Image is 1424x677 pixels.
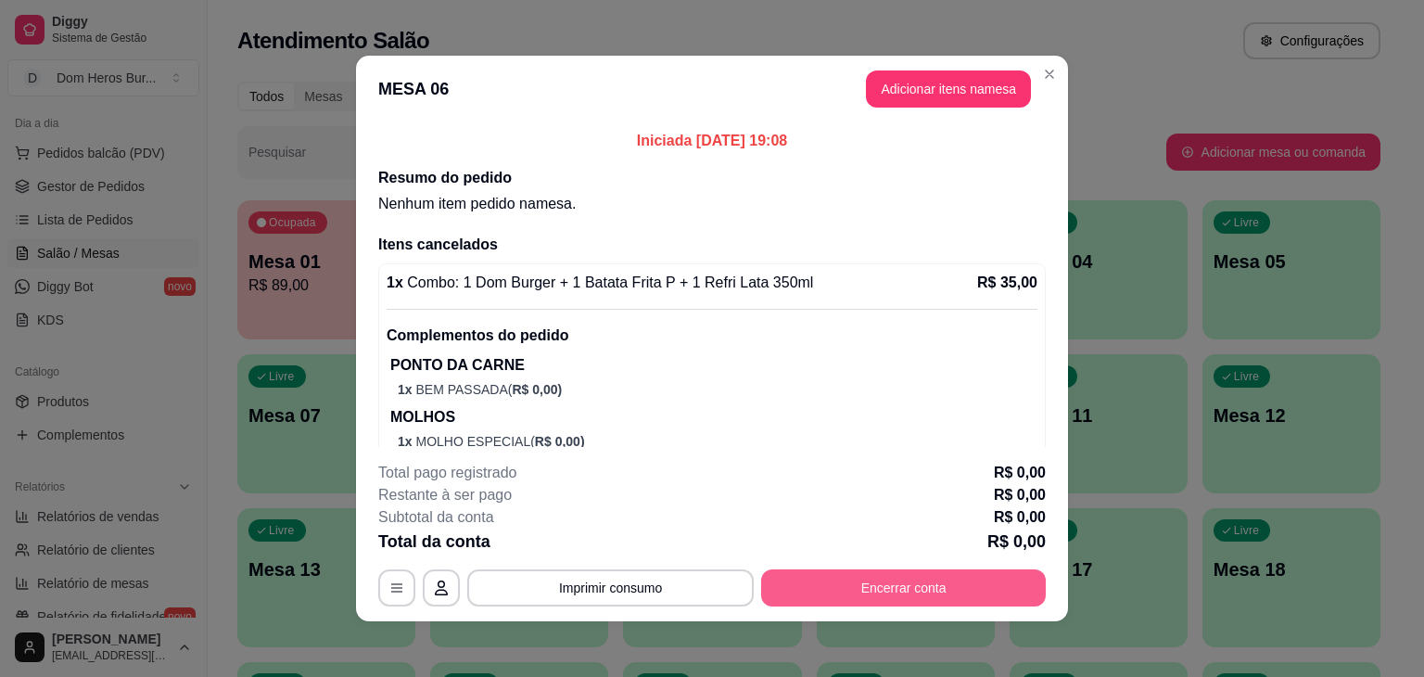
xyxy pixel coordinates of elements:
[512,382,562,397] span: R$ 0,00 )
[761,569,1046,607] button: Encerrar conta
[994,506,1046,529] p: R$ 0,00
[535,434,585,449] span: R$ 0,00 )
[398,382,415,397] span: 1 x
[398,432,1037,451] p: MOLHO ESPECIAL (
[398,434,415,449] span: 1 x
[378,462,516,484] p: Total pago registrado
[987,529,1046,555] p: R$ 0,00
[378,506,494,529] p: Subtotal da conta
[866,70,1031,108] button: Adicionar itens namesa
[977,272,1037,294] p: R$ 35,00
[398,380,1037,399] p: BEM PASSADA (
[378,484,512,506] p: Restante à ser pago
[994,484,1046,506] p: R$ 0,00
[387,272,813,294] p: 1 x
[467,569,754,607] button: Imprimir consumo
[378,234,1046,256] h2: Itens cancelados
[390,354,1037,377] p: PONTO DA CARNE
[403,275,814,290] span: Combo: 1 Dom Burger + 1 Batata Frita P + 1 Refri Lata 350ml
[356,56,1068,122] header: MESA 06
[378,529,490,555] p: Total da conta
[378,130,1046,152] p: Iniciada [DATE] 19:08
[1035,59,1064,89] button: Close
[390,406,1037,428] p: MOLHOS
[387,325,1037,347] p: Complementos do pedido
[994,462,1046,484] p: R$ 0,00
[378,193,1046,215] p: Nenhum item pedido na mesa .
[378,167,1046,189] h2: Resumo do pedido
